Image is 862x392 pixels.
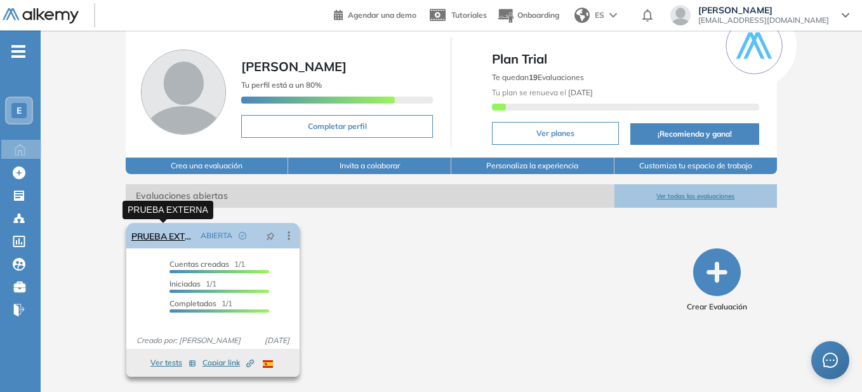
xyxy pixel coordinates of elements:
button: Copiar link [202,355,254,370]
button: pushpin [256,226,284,246]
button: Invita a colaborar [288,158,451,174]
span: Completados [169,299,216,308]
button: Ver tests [150,355,196,370]
span: 1/1 [169,299,232,308]
span: Iniciadas [169,279,201,288]
button: Ver planes [492,122,619,145]
span: Tu perfil está a un 80% [241,80,322,90]
img: arrow [609,13,617,18]
span: 1/1 [169,259,245,269]
span: [DATE] [260,335,295,346]
img: Logo [3,8,79,24]
span: [PERSON_NAME] [241,58,347,74]
span: [EMAIL_ADDRESS][DOMAIN_NAME] [698,15,829,25]
b: 19 [529,72,538,82]
span: check-circle [239,232,246,240]
span: message [823,353,838,368]
span: Plan Trial [492,50,759,69]
span: ES [595,10,604,21]
span: Copiar link [202,357,254,368]
button: Customiza tu espacio de trabajo [614,158,778,174]
span: Tu plan se renueva el [492,88,593,97]
button: ¡Recomienda y gana! [630,123,759,145]
button: Personaliza la experiencia [451,158,614,174]
span: Creado por: [PERSON_NAME] [131,335,246,346]
span: Te quedan Evaluaciones [492,72,584,82]
img: world [574,8,590,23]
button: Completar perfil [241,115,434,138]
button: Crea una evaluación [126,158,289,174]
img: Foto de perfil [141,50,226,135]
a: PRUEBA EXTERNA [131,223,196,248]
a: Agendar una demo [334,6,416,22]
i: - [11,50,25,53]
span: Cuentas creadas [169,259,229,269]
span: Tutoriales [451,10,487,20]
span: E [17,105,22,116]
img: ESP [263,360,273,368]
span: Onboarding [517,10,559,20]
span: ABIERTA [201,230,232,241]
span: Crear Evaluación [687,301,747,313]
button: Onboarding [497,2,559,29]
span: [PERSON_NAME] [698,5,829,15]
span: pushpin [266,231,275,241]
span: Evaluaciones abiertas [126,184,614,208]
span: 1/1 [169,279,216,288]
b: [DATE] [566,88,593,97]
span: Agendar una demo [348,10,416,20]
div: PRUEBA EXTERNA [123,201,213,219]
button: Ver todas las evaluaciones [614,184,778,208]
button: Crear Evaluación [687,248,747,313]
